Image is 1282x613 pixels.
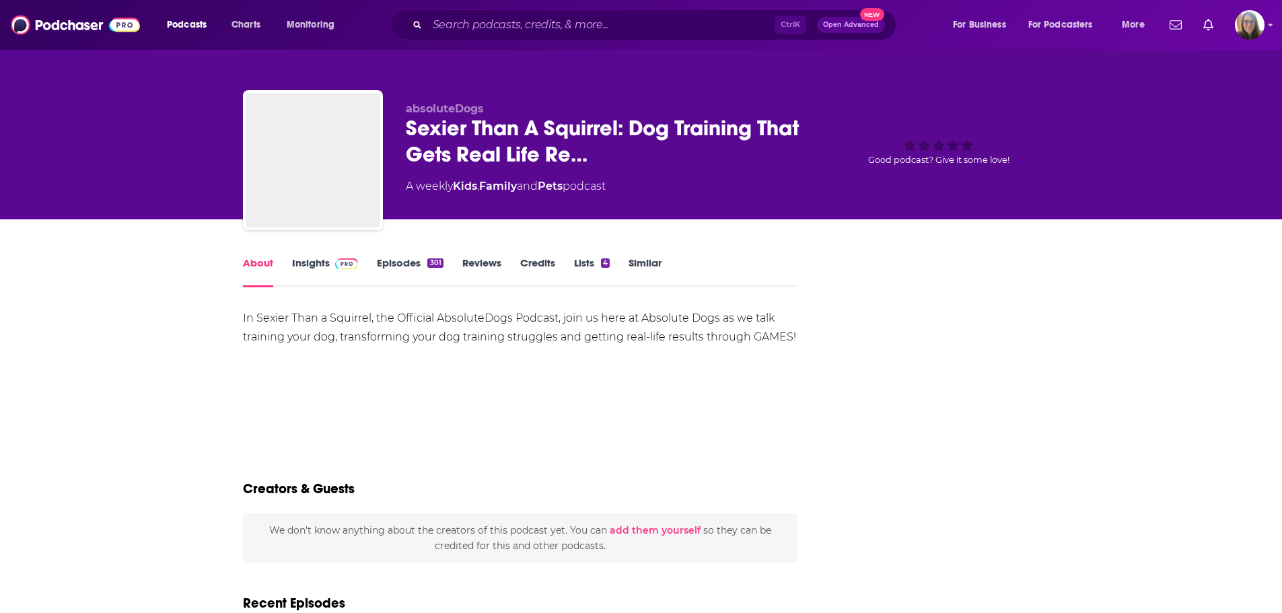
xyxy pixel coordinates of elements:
a: Show notifications dropdown [1198,13,1219,36]
img: Podchaser - Follow, Share and Rate Podcasts [11,12,140,38]
a: Episodes301 [377,256,443,287]
span: More [1122,15,1145,34]
a: Show notifications dropdown [1164,13,1187,36]
h2: Creators & Guests [243,480,355,497]
div: Search podcasts, credits, & more... [403,9,909,40]
button: Show profile menu [1235,10,1265,40]
span: , [477,180,479,192]
a: About [243,256,273,287]
a: Reviews [462,256,501,287]
span: We don't know anything about the creators of this podcast yet . You can so they can be credited f... [269,524,771,551]
span: New [860,8,884,21]
span: Ctrl K [775,16,806,34]
div: A weekly podcast [406,178,606,194]
button: open menu [157,14,224,36]
button: open menu [943,14,1023,36]
button: Open AdvancedNew [817,17,885,33]
div: In Sexier Than a Squirrel, the Official AbsoluteDogs Podcast, join us here at Absolute Dogs as we... [243,309,798,347]
div: 301 [427,258,443,268]
span: For Business [953,15,1006,34]
span: Podcasts [167,15,207,34]
img: User Profile [1235,10,1265,40]
a: Credits [520,256,555,287]
span: Good podcast? Give it some love! [868,155,1009,165]
a: Kids [453,180,477,192]
img: Podchaser Pro [335,258,359,269]
h2: Recent Episodes [243,595,345,612]
span: Logged in as akolesnik [1235,10,1265,40]
button: open menu [1112,14,1162,36]
span: Charts [232,15,260,34]
div: 4 [601,258,610,268]
a: Charts [223,14,269,36]
a: Similar [629,256,662,287]
button: add them yourself [610,525,701,536]
span: For Podcasters [1028,15,1093,34]
a: Lists4 [574,256,610,287]
span: Open Advanced [823,22,879,28]
input: Search podcasts, credits, & more... [427,14,775,36]
a: InsightsPodchaser Pro [292,256,359,287]
a: Pets [538,180,563,192]
button: open menu [277,14,352,36]
span: Monitoring [287,15,334,34]
button: open menu [1020,14,1112,36]
span: and [517,180,538,192]
span: absoluteDogs [406,102,484,115]
div: Good podcast? Give it some love! [838,102,1040,186]
a: Family [479,180,517,192]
